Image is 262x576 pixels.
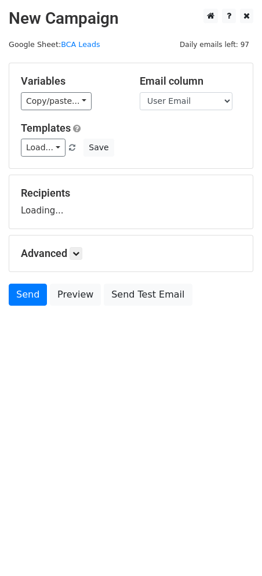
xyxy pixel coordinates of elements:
[21,247,241,260] h5: Advanced
[21,122,71,134] a: Templates
[21,187,241,217] div: Loading...
[176,38,253,51] span: Daily emails left: 97
[83,139,114,157] button: Save
[176,40,253,49] a: Daily emails left: 97
[140,75,241,88] h5: Email column
[9,40,100,49] small: Google Sheet:
[61,40,100,49] a: BCA Leads
[9,9,253,28] h2: New Campaign
[21,75,122,88] h5: Variables
[104,284,192,306] a: Send Test Email
[21,187,241,200] h5: Recipients
[21,139,65,157] a: Load...
[21,92,92,110] a: Copy/paste...
[50,284,101,306] a: Preview
[9,284,47,306] a: Send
